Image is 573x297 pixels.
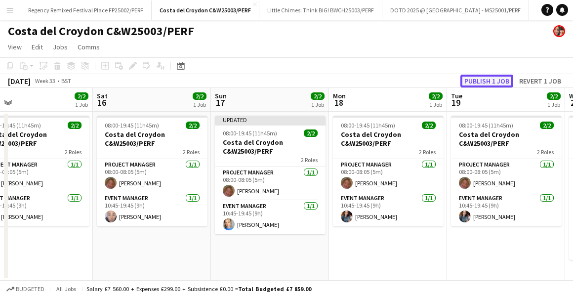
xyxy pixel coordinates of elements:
h3: Costa del Croydon C&W25003/PERF [97,130,207,148]
div: 1 Job [429,101,442,108]
span: 08:00-19:45 (11h45m) [341,122,395,129]
span: 2 Roles [183,148,200,156]
button: Publish 1 job [460,75,513,87]
span: 2 Roles [65,148,82,156]
span: 2/2 [540,122,554,129]
div: [DATE] [8,76,31,86]
span: 17 [213,97,227,108]
span: 2/2 [68,122,82,129]
span: 19 [450,97,462,108]
span: Sun [215,91,227,100]
span: Week 33 [33,77,57,85]
span: 2/2 [311,92,325,100]
a: Edit [28,41,47,53]
app-job-card: 08:00-19:45 (11h45m)2/2Costa del Croydon C&W25003/PERF2 RolesProject Manager1/108:00-08:05 (5m)[P... [97,116,207,226]
app-job-card: Updated08:00-19:45 (11h45m)2/2Costa del Croydon C&W25003/PERF2 RolesProject Manager1/108:00-08:05... [215,116,326,234]
app-card-role: Event Manager1/110:45-19:45 (9h)[PERSON_NAME] [451,193,562,226]
button: Regency Remixed Festival Place FP25002/PERF [20,0,152,20]
div: BST [61,77,71,85]
span: 08:00-19:45 (11h45m) [459,122,513,129]
div: 1 Job [75,101,88,108]
button: Budgeted [5,284,46,295]
span: 2/2 [193,92,206,100]
button: Revert 1 job [515,75,565,87]
div: Updated [215,116,326,124]
button: Costa del Croydon C&W25003/PERF [152,0,259,20]
app-job-card: 08:00-19:45 (11h45m)2/2Costa del Croydon C&W25003/PERF2 RolesProject Manager1/108:00-08:05 (5m)[P... [451,116,562,226]
button: Little Chimes: Think BIG! BWCH25003/PERF [259,0,382,20]
span: 08:00-19:45 (11h45m) [105,122,159,129]
div: 1 Job [193,101,206,108]
h1: Costa del Croydon C&W25003/PERF [8,24,194,39]
h3: Costa del Croydon C&W25003/PERF [333,130,444,148]
span: 18 [331,97,346,108]
span: Mon [333,91,346,100]
span: Total Budgeted £7 859.00 [238,285,311,293]
app-card-role: Project Manager1/108:00-08:05 (5m)[PERSON_NAME] [333,159,444,193]
span: Edit [32,42,43,51]
span: Comms [78,42,100,51]
span: 2 Roles [301,156,318,164]
div: 1 Job [311,101,324,108]
app-card-role: Event Manager1/110:45-19:45 (9h)[PERSON_NAME] [333,193,444,226]
a: Comms [74,41,104,53]
h3: Costa del Croydon C&W25003/PERF [451,130,562,148]
app-card-role: Event Manager1/110:45-19:45 (9h)[PERSON_NAME] [97,193,207,226]
span: All jobs [54,285,78,293]
span: 2/2 [422,122,436,129]
h3: Costa del Croydon C&W25003/PERF [215,138,326,156]
div: Salary £7 560.00 + Expenses £299.00 + Subsistence £0.00 = [86,285,311,293]
app-user-avatar: Performer Department [553,25,565,37]
span: 2/2 [429,92,443,100]
span: 2/2 [75,92,88,100]
span: 16 [95,97,108,108]
app-job-card: 08:00-19:45 (11h45m)2/2Costa del Croydon C&W25003/PERF2 RolesProject Manager1/108:00-08:05 (5m)[P... [333,116,444,226]
span: 2 Roles [537,148,554,156]
span: 2 Roles [419,148,436,156]
app-card-role: Project Manager1/108:00-08:05 (5m)[PERSON_NAME] [97,159,207,193]
app-card-role: Event Manager1/110:45-19:45 (9h)[PERSON_NAME] [215,201,326,234]
span: 2/2 [547,92,561,100]
div: 1 Job [547,101,560,108]
span: 2/2 [304,129,318,137]
span: Jobs [53,42,68,51]
span: 2/2 [186,122,200,129]
a: Jobs [49,41,72,53]
app-card-role: Project Manager1/108:00-08:05 (5m)[PERSON_NAME] [215,167,326,201]
span: View [8,42,22,51]
span: Tue [451,91,462,100]
a: View [4,41,26,53]
button: DOTD 2025 @ [GEOGRAPHIC_DATA] - MS25001/PERF [382,0,529,20]
span: Sat [97,91,108,100]
app-card-role: Project Manager1/108:00-08:05 (5m)[PERSON_NAME] [451,159,562,193]
span: 08:00-19:45 (11h45m) [223,129,277,137]
span: Budgeted [16,286,44,293]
